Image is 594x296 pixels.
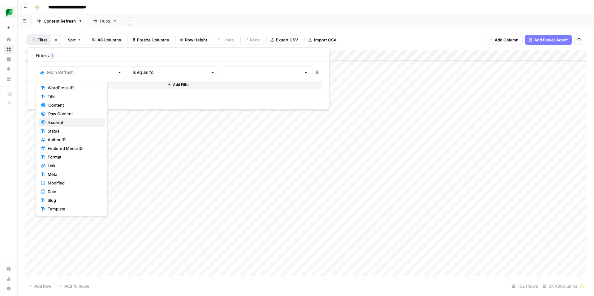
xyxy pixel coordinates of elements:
span: 1 [33,37,35,42]
a: Usage [4,274,14,284]
div: 1 [32,37,36,42]
button: 48 Columns [88,35,125,45]
span: Add 10 Rows [64,283,89,289]
span: Link [48,163,100,169]
a: Opportunities [4,64,14,74]
span: Freeze Columns [137,37,169,43]
button: Add 10 Rows [55,281,93,291]
span: Title [48,93,100,99]
input: Main Refresh [47,69,115,75]
div: 1Filter [28,47,329,110]
div: Filters [31,50,327,61]
span: Sort [68,37,76,43]
div: 1,524 Rows [509,281,540,291]
img: SproutSocial Logo [4,7,15,18]
span: Raw Content [48,111,100,117]
span: Export CSV [276,37,298,43]
a: Your Data [4,74,14,84]
span: Content [48,102,100,108]
span: Add Row [34,283,51,289]
span: Meta [48,171,100,177]
span: 48 Columns [97,37,121,43]
span: Add Column [495,37,519,43]
span: Template [48,206,100,212]
div: 37/48 Columns [540,281,587,291]
button: Workspace: SproutSocial [4,5,14,20]
a: Home [4,35,14,44]
button: Help + Support [4,284,14,294]
button: Add Row [25,281,55,291]
span: Import CSV [314,37,336,43]
a: Hubs [88,15,122,27]
a: Browse [4,44,14,54]
div: Content Refresh [44,18,76,24]
span: Author ID [48,137,100,143]
a: Insights [4,54,14,64]
a: Content Refresh [32,15,88,27]
span: 1 [51,53,54,59]
span: Date [48,188,100,195]
a: Settings [4,264,14,274]
button: Row Height [175,35,211,45]
button: Export CSV [266,35,302,45]
span: Redo [250,37,260,43]
span: WordPress ID [48,85,100,91]
span: Modified [48,180,100,186]
button: Add Filter [36,81,322,89]
button: Add Column [485,35,523,45]
span: Slug [48,197,100,203]
span: Format [48,154,100,160]
span: Undo [223,37,234,43]
button: 1Filter [28,35,51,45]
button: Import CSV [304,35,340,45]
span: Add Power Agent [534,37,568,43]
span: Filter [37,37,47,43]
button: Freeze Columns [127,35,173,45]
div: 1 [50,53,55,59]
button: Sort [64,35,85,45]
span: Featured Media ID [48,145,100,151]
span: Row Height [185,37,207,43]
span: Add Filter [173,82,190,87]
div: Hubs [100,18,110,24]
button: Redo [240,35,264,45]
button: Add Power Agent [525,35,572,45]
span: Excerpt [48,119,100,125]
span: Status [48,128,100,134]
input: is equal to [133,69,208,75]
button: Undo [214,35,238,45]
